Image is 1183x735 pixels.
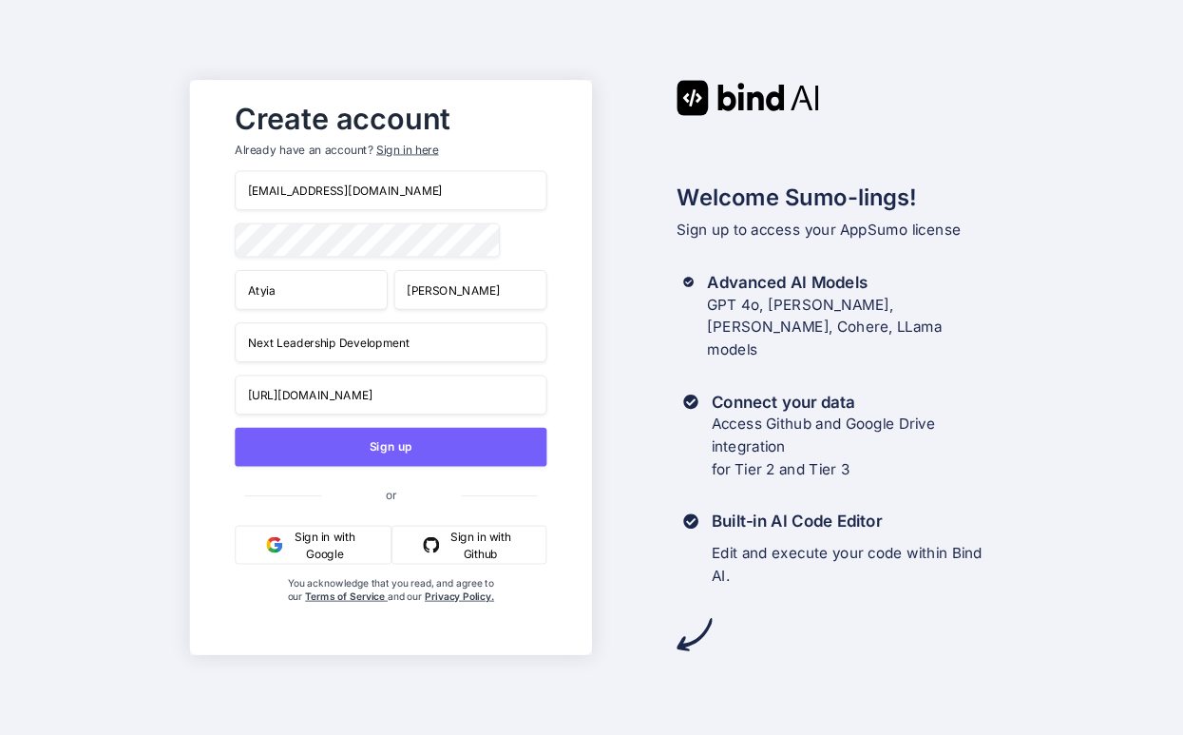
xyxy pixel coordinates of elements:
p: Access Github and Google Drive integration for Tier 2 and Tier 3 [711,414,994,481]
p: Already have an account? [235,142,546,158]
a: Terms of Service [305,590,388,603]
div: Sign in here [376,142,438,158]
h2: Create account [235,106,546,132]
img: Bind AI logo [677,80,819,115]
h3: Advanced AI Models [707,271,994,294]
span: or [320,474,460,514]
p: GPT 4o, [PERSON_NAME], [PERSON_NAME], Cohere, LLama models [707,294,994,361]
input: Your company name [235,322,546,362]
h2: Welcome Sumo-lings! [677,181,994,215]
input: Last Name [393,270,546,310]
img: arrow [677,617,712,652]
input: Email [235,171,546,211]
h3: Built-in AI Code Editor [712,511,994,533]
a: Privacy Policy. [425,590,494,603]
p: Edit and execute your code within Bind AI. [712,543,994,589]
img: google [266,536,282,552]
button: Sign up [235,428,546,467]
button: Sign in with Google [235,526,391,565]
input: First Name [235,270,388,310]
div: You acknowledge that you read, and agree to our and our [286,577,494,642]
h3: Connect your data [711,391,994,414]
button: Sign in with Github [391,526,546,565]
p: Sign up to access your AppSumo license [677,220,994,242]
input: Company website [235,375,546,415]
img: github [423,536,439,552]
